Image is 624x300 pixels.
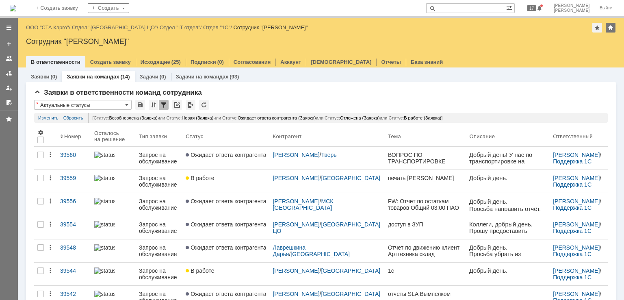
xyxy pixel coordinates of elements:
a: Запрос на обслуживание [136,239,182,262]
div: Экспорт списка [186,100,195,110]
span: 6,84 [43,188,54,194]
span: stacargo [30,262,53,268]
div: / [273,198,381,211]
span: A [51,152,55,159]
span: Отгрузка ТМЦ со склада, м3 [25,250,47,275]
span: com [44,205,55,211]
div: (14) [120,74,130,80]
span: Ожидает ответа контрагента [186,152,266,158]
a: Мои заявки [2,81,15,94]
span: Обработка, м3 [48,250,77,262]
span: . [42,205,44,211]
a: Заявки в моей ответственности [2,67,15,80]
span: Обработка, м3 [60,140,89,152]
span: . [6,159,8,165]
span: Приемка ТМЦ на склад, м3 [3,140,26,165]
div: Запрос на обслуживание [139,221,179,234]
div: Номер [64,133,81,139]
div: / [553,244,604,257]
th: Статус [182,126,269,147]
a: [PERSON_NAME] [553,152,600,158]
div: FW: Отчет по остаткам товаров Общий 03:00 ПАО МТС [GEOGRAPHIC_DATA] от [DATE] [388,198,463,211]
a: [GEOGRAPHIC_DATA] [321,175,380,181]
span: Приемка ТМЦ на склад, м3 [16,53,59,65]
a: База знаний [411,59,443,65]
img: logo [10,5,16,11]
div: (93) [230,74,239,80]
a: statusbar-100 (1).png [91,239,136,262]
a: Поддержка 1С [553,274,591,280]
span: В работе [186,175,214,181]
div: / [203,24,233,30]
span: @ [50,183,56,189]
a: Заявки [31,74,49,80]
span: . [15,65,17,72]
div: Действия [47,152,54,158]
span: Отложена (Заявка) [340,115,380,120]
div: Запрос на обслуживание [139,198,179,211]
a: 39559 [57,170,91,193]
div: / [553,152,604,165]
div: 39542 [60,291,88,297]
a: Запрос на обслуживание [136,170,182,193]
span: TotalGroup [13,205,42,211]
div: Запрос на обслуживание [139,175,179,188]
a: ООО "СТА Карго" [26,24,69,30]
div: доступ в ЗУП [388,221,463,228]
i: . [42,247,44,254]
a: Исходящие [141,59,170,65]
span: Ожидает ответа контрагента [186,221,266,228]
th: Тип заявки [136,126,182,147]
span: 0,00 [13,276,24,282]
span: . [19,262,21,268]
a: Отдел "IT отдел" [160,24,200,30]
div: / [273,291,381,297]
th: Тема [385,126,466,147]
div: Осталось на решение [94,130,126,142]
span: - [11,205,13,211]
div: Ответственный [553,133,593,139]
div: 39556 [60,198,88,204]
a: [PERSON_NAME] [273,221,319,228]
div: Обновлять список [199,100,209,110]
span: Новая (Заявка) [182,115,213,120]
a: [PERSON_NAME] [273,267,319,274]
a: 39556 [57,193,91,216]
a: statusbar-60 (1).png [91,263,136,285]
span: @ [36,65,42,72]
span: Расширенный поиск [506,4,514,11]
div: / [553,198,604,211]
img: statusbar-100 (1).png [94,221,115,228]
div: Тип заявки [139,133,167,139]
div: 39559 [60,175,88,181]
div: Действия [47,244,54,251]
a: [PERSON_NAME] [553,198,600,204]
a: Отдел "1С" [203,24,230,30]
div: Контрагент [273,133,301,139]
span: 1106,24 [40,75,59,81]
span: ru [8,198,13,205]
span: В отчете своевременность отгрузок дублируются номера требований и частично не проставляется проце... [16,139,76,189]
a: [GEOGRAPHIC_DATA] [321,267,380,274]
a: [PERSON_NAME] [273,152,319,158]
a: [PERSON_NAME] [553,244,600,251]
span: Ожидает ответа контрагента (Заявка) [238,115,316,120]
a: Аккаунт [280,59,301,65]
a: Поддержка 1С [553,204,591,211]
a: В работе [182,263,269,285]
a: Создать заявку [2,37,15,50]
div: Действия [47,175,54,181]
div: / [553,175,604,188]
a: 39554 [57,216,91,239]
div: / [160,24,203,30]
th: Ответственный [550,126,608,147]
span: Ожидает ответа контрагента [186,291,266,297]
a: 39560 [57,147,91,170]
a: Запрос на обслуживание [136,193,182,216]
span: Возобновлена (Заявка) [109,115,157,120]
div: 39544 [60,267,88,274]
div: (0) [160,74,166,80]
a: [PERSON_NAME] [273,198,319,204]
a: Задачи на командах [176,74,229,80]
div: Изменить домашнюю страницу [606,23,615,33]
